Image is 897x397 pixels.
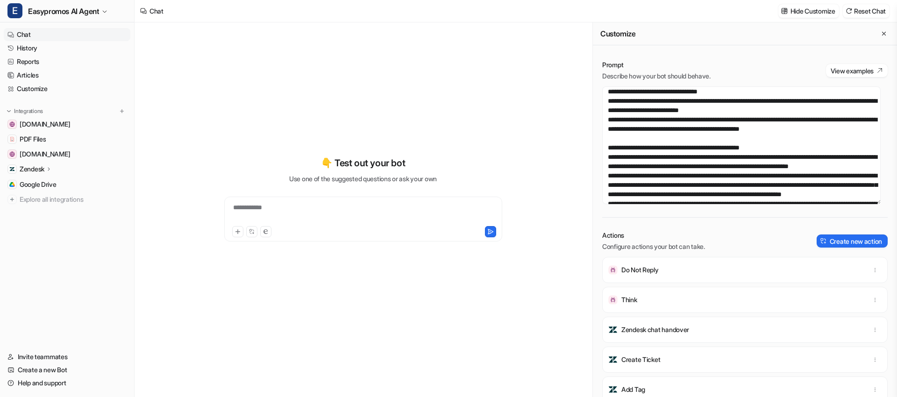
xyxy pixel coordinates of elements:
[4,106,46,116] button: Integrations
[20,180,57,189] span: Google Drive
[20,192,127,207] span: Explore all integrations
[846,7,852,14] img: reset
[600,29,635,38] h2: Customize
[4,28,130,41] a: Chat
[6,108,12,114] img: expand menu
[621,325,689,334] p: Zendesk chat handover
[9,136,15,142] img: PDF Files
[621,355,660,364] p: Create Ticket
[4,148,130,161] a: www.easypromosapp.com[DOMAIN_NAME]
[7,3,22,18] span: E
[20,120,70,129] span: [DOMAIN_NAME]
[4,193,130,206] a: Explore all integrations
[7,195,17,204] img: explore all integrations
[4,178,130,191] a: Google DriveGoogle Drive
[621,265,659,275] p: Do Not Reply
[20,149,70,159] span: [DOMAIN_NAME]
[608,385,618,394] img: Add Tag icon
[9,166,15,172] img: Zendesk
[4,42,130,55] a: History
[4,376,130,390] a: Help and support
[9,151,15,157] img: www.easypromosapp.com
[608,265,618,275] img: Do Not Reply icon
[4,55,130,68] a: Reports
[20,135,46,144] span: PDF Files
[4,133,130,146] a: PDF FilesPDF Files
[778,4,839,18] button: Hide Customize
[4,363,130,376] a: Create a new Bot
[878,28,890,39] button: Close flyout
[621,295,637,305] p: Think
[28,5,99,18] span: Easypromos AI Agent
[9,182,15,187] img: Google Drive
[790,6,835,16] p: Hide Customize
[119,108,125,114] img: menu_add.svg
[820,238,827,244] img: create-action-icon.svg
[4,118,130,131] a: easypromos-apiref.redoc.ly[DOMAIN_NAME]
[608,325,618,334] img: Zendesk chat handover icon
[9,121,15,127] img: easypromos-apiref.redoc.ly
[608,355,618,364] img: Create Ticket icon
[621,385,645,394] p: Add Tag
[149,6,164,16] div: Chat
[14,107,43,115] p: Integrations
[602,71,711,81] p: Describe how your bot should behave.
[321,156,405,170] p: 👇 Test out your bot
[602,60,711,70] p: Prompt
[4,69,130,82] a: Articles
[817,234,888,248] button: Create new action
[602,231,705,240] p: Actions
[781,7,788,14] img: customize
[602,242,705,251] p: Configure actions your bot can take.
[4,82,130,95] a: Customize
[4,350,130,363] a: Invite teammates
[20,164,44,174] p: Zendesk
[843,4,890,18] button: Reset Chat
[608,295,618,305] img: Think icon
[289,174,437,184] p: Use one of the suggested questions or ask your own
[826,64,888,77] button: View examples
